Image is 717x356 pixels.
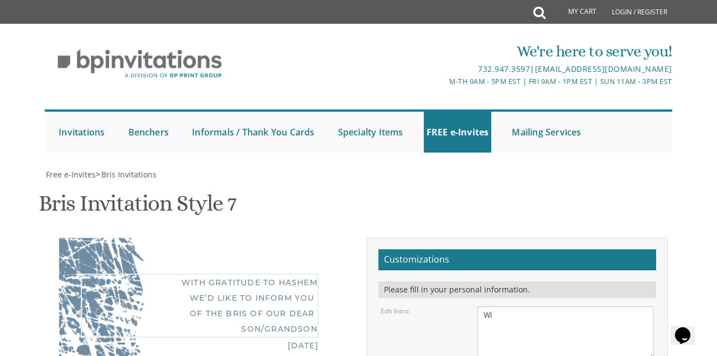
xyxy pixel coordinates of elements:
[671,312,706,345] iframe: chat widget
[381,306,410,316] label: Edit Intro:
[478,64,530,74] a: 732.947.3597
[509,112,584,153] a: Mailing Services
[254,40,672,62] div: We're here to serve you!
[46,169,96,180] span: Free e-Invites
[254,76,672,87] div: M-Th 9am - 5pm EST | Fri 9am - 1pm EST | Sun 11am - 3pm EST
[101,169,157,180] span: Bris Invitations
[45,41,235,87] img: BP Invitation Loft
[424,112,492,153] a: FREE e-Invites
[45,169,96,180] a: Free e-Invites
[544,1,604,23] a: My Cart
[126,112,172,153] a: Benchers
[535,64,672,74] a: [EMAIL_ADDRESS][DOMAIN_NAME]
[100,169,157,180] a: Bris Invitations
[81,274,319,338] div: With gratitude to Hashem We’d like to inform you of the bris of our dear son/grandson
[335,112,406,153] a: Specialty Items
[96,169,157,180] span: >
[39,191,236,224] h1: Bris Invitation Style 7
[254,62,672,76] div: |
[56,112,107,153] a: Invitations
[189,112,317,153] a: Informals / Thank You Cards
[378,249,656,270] h2: Customizations
[378,281,656,298] div: Please fill in your personal information.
